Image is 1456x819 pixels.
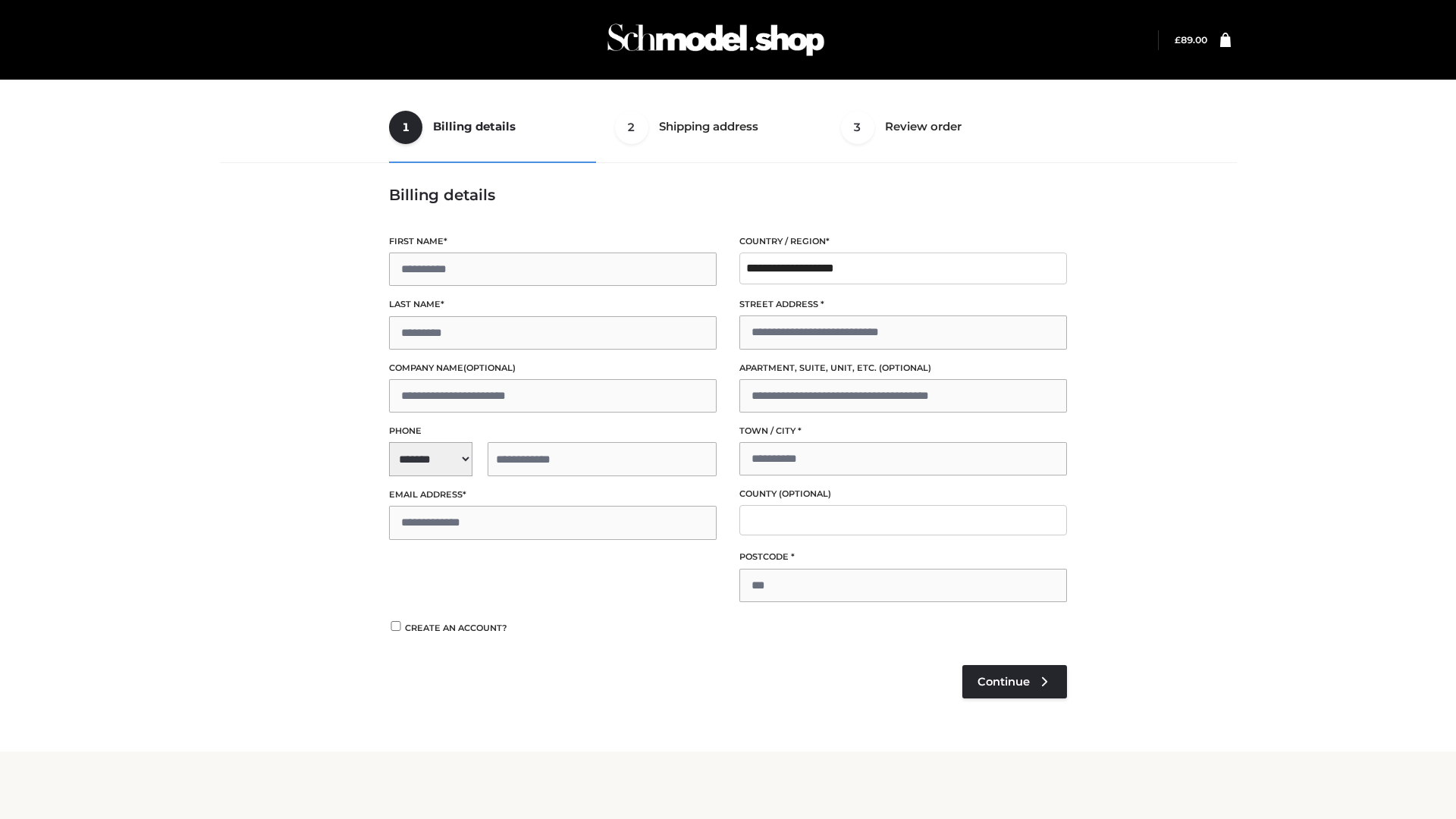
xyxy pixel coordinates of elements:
[1175,34,1207,45] a: £89.00
[977,675,1030,689] span: Continue
[739,361,1067,375] label: Apartment, suite, unit, etc.
[389,621,403,631] input: Create an account?
[739,487,1067,501] label: County
[389,234,717,249] label: First name
[739,297,1067,312] label: Street address
[779,488,831,499] span: (optional)
[962,665,1067,698] a: Continue
[389,488,717,502] label: Email address
[389,186,1067,204] h3: Billing details
[602,10,830,70] img: Schmodel Admin 964
[463,362,516,373] span: (optional)
[405,623,507,633] span: Create an account?
[739,424,1067,438] label: Town / City
[389,361,717,375] label: Company name
[1175,34,1207,45] bdi: 89.00
[389,297,717,312] label: Last name
[1175,34,1181,45] span: £
[879,362,931,373] span: (optional)
[389,424,717,438] label: Phone
[739,234,1067,249] label: Country / Region
[739,550,1067,564] label: Postcode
